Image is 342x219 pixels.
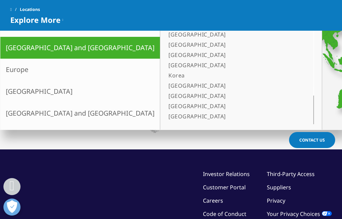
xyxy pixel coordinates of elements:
a: [GEOGRAPHIC_DATA] [166,81,299,91]
a: [GEOGRAPHIC_DATA] [166,60,299,70]
a: Contact Us [289,132,335,148]
a: Korea [166,70,299,81]
a: [GEOGRAPHIC_DATA] [166,101,299,111]
a: [GEOGRAPHIC_DATA] and [GEOGRAPHIC_DATA] [0,37,160,59]
a: [GEOGRAPHIC_DATA] [166,40,299,50]
a: [GEOGRAPHIC_DATA] [0,81,160,102]
a: Investor Relations [203,170,250,178]
a: Third-Party Access [267,170,315,178]
a: [GEOGRAPHIC_DATA] [166,111,299,121]
a: Privacy [267,197,285,204]
a: [GEOGRAPHIC_DATA] [166,50,299,60]
a: Code of Conduct [203,210,246,218]
a: Suppliers [267,184,291,191]
span: Locations [20,3,40,16]
span: Explore More [10,16,60,24]
a: [GEOGRAPHIC_DATA] [166,91,299,101]
button: Open Preferences [3,199,20,216]
span: Contact Us [299,137,325,143]
a: Your Privacy Choices [267,210,332,218]
a: [GEOGRAPHIC_DATA] [166,121,299,132]
a: Careers [203,197,223,204]
a: Customer Portal [203,184,246,191]
a: [GEOGRAPHIC_DATA] and [GEOGRAPHIC_DATA] [0,102,160,124]
a: Europe [0,59,160,81]
a: [GEOGRAPHIC_DATA] [166,29,299,40]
